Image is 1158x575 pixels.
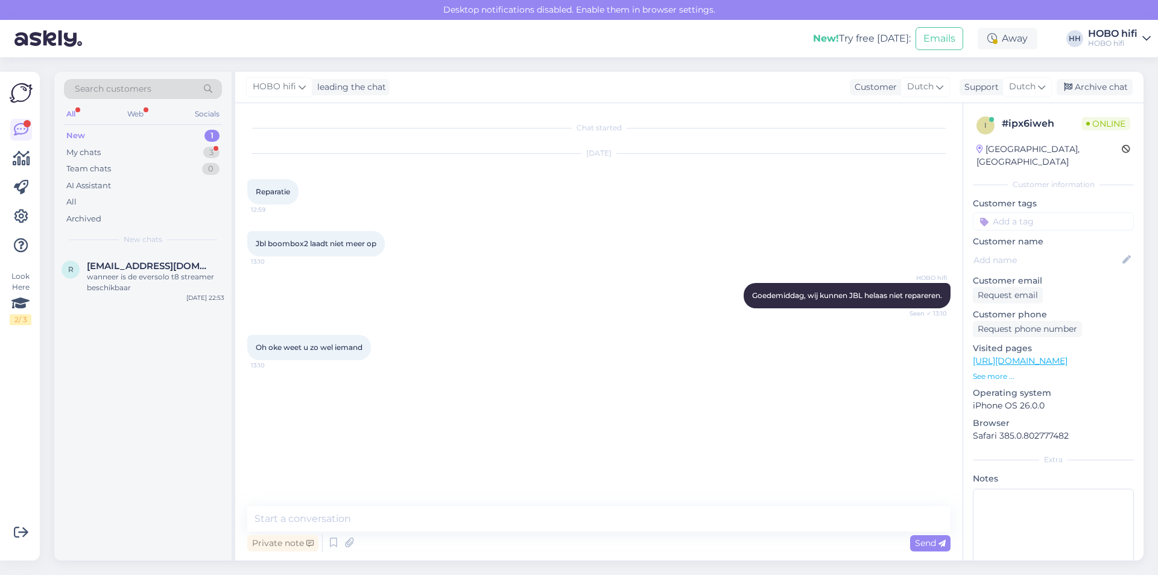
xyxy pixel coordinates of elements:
[1088,29,1137,39] div: HOBO hifi
[813,33,839,44] b: New!
[902,309,947,318] span: Seen ✓ 13:10
[247,148,951,159] div: [DATE]
[973,355,1068,366] a: [URL][DOMAIN_NAME]
[256,187,290,196] span: Reparatie
[973,275,1134,287] p: Customer email
[312,81,386,94] div: leading the chat
[124,234,162,245] span: New chats
[973,321,1082,337] div: Request phone number
[66,213,101,225] div: Archived
[973,454,1134,465] div: Extra
[87,261,212,272] span: robvanes1501@hotmail.com
[752,291,942,300] span: Goedemiddag, wij kunnen JBL helaas niet repareren.
[1009,80,1036,94] span: Dutch
[87,272,224,293] div: wanneer is de eversolo t8 streamer beschikbaar
[915,538,946,548] span: Send
[251,361,296,370] span: 13:10
[66,196,77,208] div: All
[813,31,911,46] div: Try free [DATE]:
[902,273,947,282] span: HOBO hifi
[204,130,220,142] div: 1
[68,265,74,274] span: r
[66,147,101,159] div: My chats
[66,163,111,175] div: Team chats
[973,179,1134,190] div: Customer information
[253,80,296,94] span: HOBO hifi
[973,387,1134,399] p: Operating system
[973,212,1134,230] input: Add a tag
[973,430,1134,442] p: Safari 385.0.802777482
[10,314,31,325] div: 2 / 3
[1002,116,1081,131] div: # ipx6iweh
[1088,39,1137,48] div: HOBO hifi
[973,308,1134,321] p: Customer phone
[973,287,1043,303] div: Request email
[64,106,78,122] div: All
[203,147,220,159] div: 3
[850,81,897,94] div: Customer
[247,535,318,551] div: Private note
[960,81,999,94] div: Support
[66,180,111,192] div: AI Assistant
[916,27,963,50] button: Emails
[973,371,1134,382] p: See more ...
[1066,30,1083,47] div: HH
[973,253,1120,267] input: Add name
[186,293,224,302] div: [DATE] 22:53
[256,343,362,352] span: Oh oke weet u zo wel iemand
[256,239,376,248] span: Jbl boombox2 laadt niet meer op
[202,163,220,175] div: 0
[973,399,1134,412] p: iPhone OS 26.0.0
[75,83,151,95] span: Search customers
[251,257,296,266] span: 13:10
[1057,79,1133,95] div: Archive chat
[976,143,1122,168] div: [GEOGRAPHIC_DATA], [GEOGRAPHIC_DATA]
[973,472,1134,485] p: Notes
[907,80,934,94] span: Dutch
[10,81,33,104] img: Askly Logo
[125,106,146,122] div: Web
[973,342,1134,355] p: Visited pages
[973,197,1134,210] p: Customer tags
[251,205,296,214] span: 12:59
[973,235,1134,248] p: Customer name
[984,121,987,130] span: i
[192,106,222,122] div: Socials
[66,130,85,142] div: New
[978,28,1037,49] div: Away
[1081,117,1130,130] span: Online
[10,271,31,325] div: Look Here
[973,417,1134,430] p: Browser
[1088,29,1151,48] a: HOBO hifiHOBO hifi
[247,122,951,133] div: Chat started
